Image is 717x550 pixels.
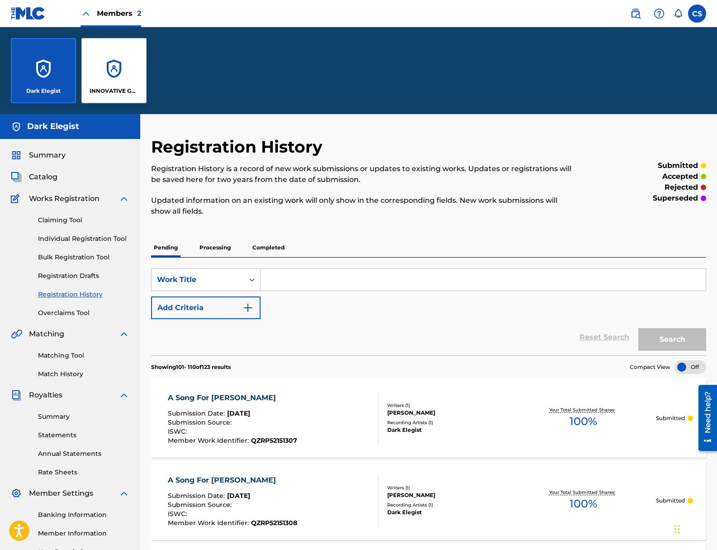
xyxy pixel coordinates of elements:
img: 9d2ae6d4665cec9f34b9.svg [242,302,253,313]
p: superseded [653,193,698,204]
p: Submitted [656,414,685,422]
div: [PERSON_NAME] [387,491,510,499]
p: Updated information on an existing work will only show in the corresponding fields. New work subm... [151,195,579,217]
img: expand [119,193,129,204]
a: A Song For [PERSON_NAME]Submission Date:[DATE]Submission Source:ISWC:Member Work Identifier:QZRP5... [151,461,706,540]
p: Submitted [656,497,685,505]
span: 100 % [570,413,597,430]
h5: Dark Elegist [27,121,79,132]
div: Recording Artists ( 1 ) [387,419,510,426]
img: Close [81,8,91,19]
p: rejected [665,182,698,193]
p: Your Total Submitted Shares: [549,489,617,496]
div: Notifications [674,9,683,18]
span: Submission Source : [168,418,234,426]
form: Search Form [151,268,706,355]
img: Matching [11,329,22,340]
span: Members [97,8,141,19]
button: Add Criteria [151,297,261,319]
p: Processing [197,238,233,257]
a: Rate Sheets [38,468,129,477]
a: Claiming Tool [38,215,129,225]
img: expand [119,488,129,499]
a: Statements [38,430,129,440]
img: help [654,8,665,19]
img: Catalog [11,172,22,182]
a: A Song For [PERSON_NAME]Submission Date:[DATE]Submission Source:ISWC:Member Work Identifier:QZRP5... [151,378,706,458]
span: Summary [29,150,66,161]
img: Works Registration [11,193,23,204]
iframe: Chat Widget [672,507,717,550]
a: Summary [38,412,129,421]
a: AccountsINNOVATIVE GLOBAL PUBLISHING [81,38,147,103]
p: INNOVATIVE GLOBAL PUBLISHING [90,87,139,95]
span: Member Work Identifier : [168,519,251,527]
span: Submission Date : [168,409,227,417]
a: Match History [38,369,129,379]
a: Registration Drafts [38,271,129,281]
p: accepted [662,171,698,182]
a: SummarySummary [11,150,66,161]
h2: Registration History [151,137,327,157]
div: User Menu [688,5,706,23]
span: 100 % [570,496,597,512]
span: Submission Source : [168,501,234,509]
p: Pending [151,238,180,257]
a: Registration History [38,290,129,299]
div: Dark Elegist [387,508,510,517]
img: Accounts [11,121,22,132]
span: Submission Date : [168,492,227,500]
div: Recording Artists ( 1 ) [387,502,510,508]
span: QZRP52151308 [251,519,297,527]
a: AccountsDark Elegist [11,38,76,103]
p: Dark Elegist [26,87,61,95]
div: Help [650,5,668,23]
span: 2 [137,9,141,18]
div: [PERSON_NAME] [387,409,510,417]
span: ISWC : [168,510,189,518]
img: Royalties [11,390,22,401]
div: Writers ( 1 ) [387,402,510,409]
div: Writers ( 1 ) [387,484,510,491]
img: expand [119,390,129,401]
iframe: Resource Center [692,382,717,454]
a: Banking Information [38,510,129,520]
p: Registration History is a record of new work submissions or updates to existing works. Updates or... [151,163,579,185]
span: Compact View [630,363,670,371]
span: [DATE] [227,492,250,500]
a: Member Information [38,529,129,538]
img: Summary [11,150,22,161]
div: A Song For [PERSON_NAME] [168,475,297,486]
span: [DATE] [227,409,250,417]
a: Public Search [627,5,645,23]
img: Member Settings [11,488,22,499]
div: A Song For [PERSON_NAME] [168,392,297,403]
p: Your Total Submitted Shares: [549,407,617,413]
span: QZRP52151307 [251,436,297,445]
p: submitted [658,160,698,171]
img: expand [119,329,129,340]
img: MLC Logo [11,7,46,20]
div: Dark Elegist [387,426,510,434]
span: Royalties [29,390,62,401]
a: Annual Statements [38,449,129,459]
p: Completed [250,238,287,257]
div: Drag [674,516,680,543]
span: Member Settings [29,488,93,499]
span: Catalog [29,172,57,182]
p: Showing 101 - 110 of 123 results [151,363,231,371]
span: Matching [29,329,64,340]
span: ISWC : [168,427,189,435]
span: Member Work Identifier : [168,436,251,445]
a: Individual Registration Tool [38,234,129,244]
div: Work Title [157,274,238,285]
a: CatalogCatalog [11,172,57,182]
a: Matching Tool [38,351,129,360]
span: Works Registration [29,193,100,204]
a: Overclaims Tool [38,308,129,318]
img: search [630,8,641,19]
a: Bulk Registration Tool [38,253,129,262]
